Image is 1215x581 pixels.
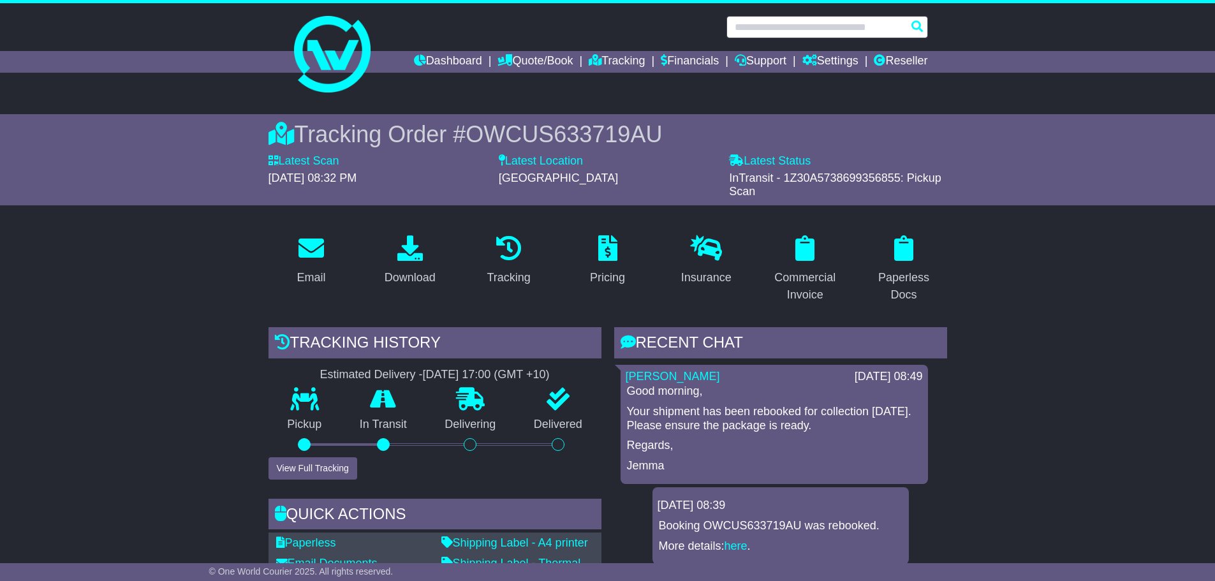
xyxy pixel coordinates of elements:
[627,439,922,453] p: Regards,
[499,172,618,184] span: [GEOGRAPHIC_DATA]
[614,327,947,362] div: RECENT CHAT
[466,121,662,147] span: OWCUS633719AU
[729,154,811,168] label: Latest Status
[276,557,378,570] a: Email Documents
[269,499,601,533] div: Quick Actions
[673,231,740,291] a: Insurance
[661,51,719,73] a: Financials
[725,540,747,552] a: here
[659,519,902,533] p: Booking OWCUS633719AU was rebooked.
[770,269,840,304] div: Commercial Invoice
[426,418,515,432] p: Delivering
[874,51,927,73] a: Reseller
[478,231,538,291] a: Tracking
[681,269,732,286] div: Insurance
[423,368,550,382] div: [DATE] 17:00 (GMT +10)
[269,368,601,382] div: Estimated Delivery -
[269,172,357,184] span: [DATE] 08:32 PM
[269,327,601,362] div: Tracking history
[735,51,786,73] a: Support
[209,566,394,577] span: © One World Courier 2025. All rights reserved.
[414,51,482,73] a: Dashboard
[729,172,941,198] span: InTransit - 1Z30A5738699356855: Pickup Scan
[627,385,922,399] p: Good morning,
[269,457,357,480] button: View Full Tracking
[297,269,325,286] div: Email
[869,269,939,304] div: Paperless Docs
[276,536,336,549] a: Paperless
[269,121,947,148] div: Tracking Order #
[582,231,633,291] a: Pricing
[658,499,904,513] div: [DATE] 08:39
[515,418,601,432] p: Delivered
[269,154,339,168] label: Latest Scan
[762,231,848,308] a: Commercial Invoice
[855,370,923,384] div: [DATE] 08:49
[341,418,426,432] p: In Transit
[589,51,645,73] a: Tracking
[627,405,922,432] p: Your shipment has been rebooked for collection [DATE]. Please ensure the package is ready.
[385,269,436,286] div: Download
[627,459,922,473] p: Jemma
[269,418,341,432] p: Pickup
[288,231,334,291] a: Email
[487,269,530,286] div: Tracking
[376,231,444,291] a: Download
[861,231,947,308] a: Paperless Docs
[590,269,625,286] div: Pricing
[659,540,902,554] p: More details: .
[802,51,858,73] a: Settings
[626,370,720,383] a: [PERSON_NAME]
[441,536,588,549] a: Shipping Label - A4 printer
[499,154,583,168] label: Latest Location
[497,51,573,73] a: Quote/Book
